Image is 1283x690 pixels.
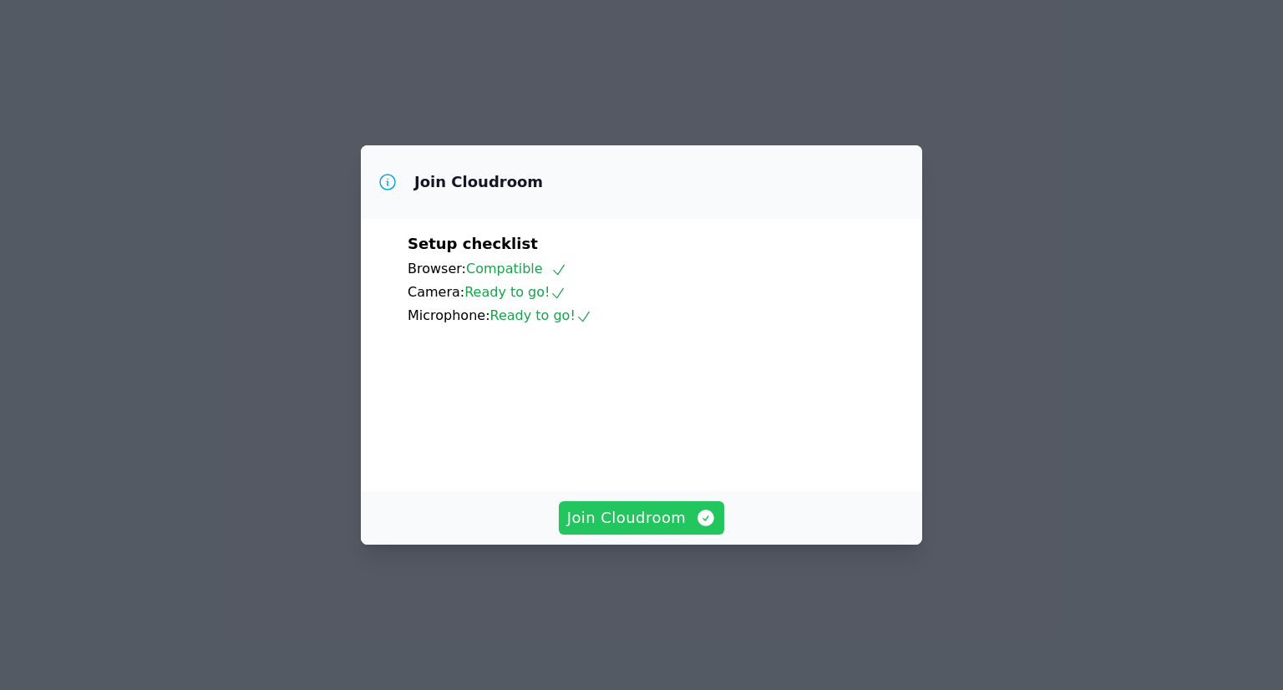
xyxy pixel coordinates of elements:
button: Join Cloudroom [559,501,725,535]
span: Camera: [408,284,464,300]
span: Ready to go! [464,284,566,300]
span: Compatible [466,261,567,277]
span: Browser: [408,261,466,277]
span: Microphone: [408,307,490,323]
span: Setup checklist [408,235,538,252]
h3: Join Cloudroom [414,172,543,192]
span: Ready to go! [490,307,592,323]
span: Join Cloudroom [567,506,717,530]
